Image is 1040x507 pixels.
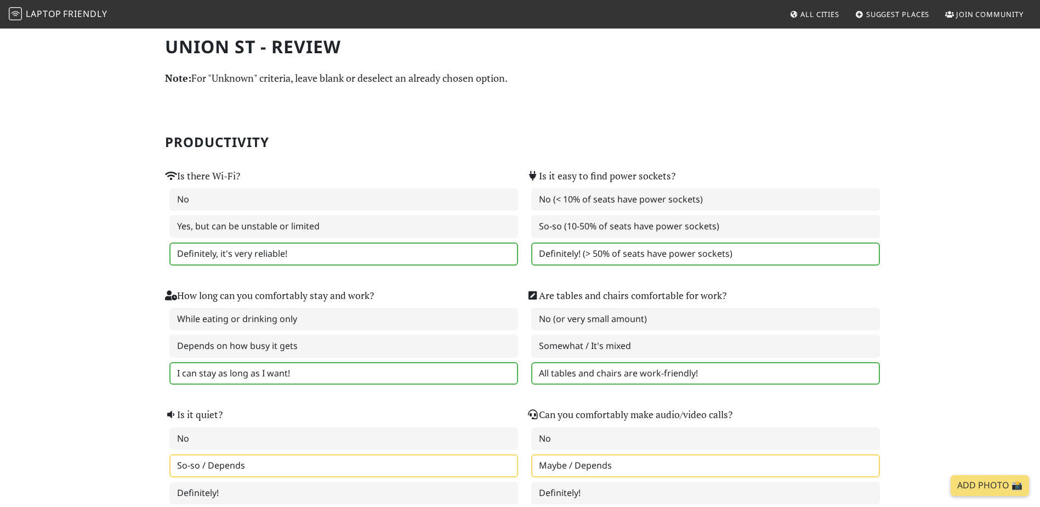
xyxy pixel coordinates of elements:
[165,70,876,86] p: For "Unknown" criteria, leave blank or deselect an already chosen option.
[165,288,374,303] label: How long can you comfortably stay and work?
[169,335,518,358] label: Depends on how busy it gets
[26,8,61,20] span: Laptop
[169,243,518,266] label: Definitely, it's very reliable!
[169,427,518,450] label: No
[866,9,930,19] span: Suggest Places
[951,475,1029,496] a: Add Photo 📸
[169,362,518,385] label: I can stay as long as I want!
[531,362,880,385] label: All tables and chairs are work-friendly!
[531,454,880,477] label: Maybe / Depends
[800,9,839,19] span: All Cities
[165,407,223,422] label: Is it quiet?
[9,7,22,20] img: LaptopFriendly
[941,4,1028,24] a: Join Community
[169,482,518,505] label: Definitely!
[527,407,732,422] label: Can you comfortably make audio/video calls?
[531,482,880,505] label: Definitely!
[165,71,191,84] strong: Note:
[531,243,880,266] label: Definitely! (> 50% of seats have power sockets)
[169,188,518,211] label: No
[531,215,880,238] label: So-so (10-50% of seats have power sockets)
[527,168,675,184] label: Is it easy to find power sockets?
[531,308,880,331] label: No (or very small amount)
[956,9,1024,19] span: Join Community
[527,288,726,303] label: Are tables and chairs comfortable for work?
[851,4,934,24] a: Suggest Places
[165,36,876,57] h1: Union St - Review
[531,335,880,358] label: Somewhat / It's mixed
[9,5,107,24] a: LaptopFriendly LaptopFriendly
[169,308,518,331] label: While eating or drinking only
[169,215,518,238] label: Yes, but can be unstable or limited
[63,8,107,20] span: Friendly
[169,454,518,477] label: So-so / Depends
[165,134,876,150] h2: Productivity
[531,188,880,211] label: No (< 10% of seats have power sockets)
[785,4,844,24] a: All Cities
[165,168,240,184] label: Is there Wi-Fi?
[531,427,880,450] label: No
